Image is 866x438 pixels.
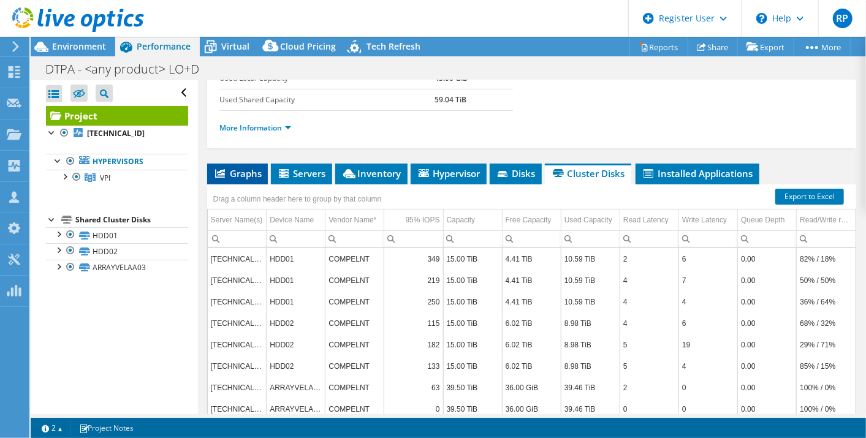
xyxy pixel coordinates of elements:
[797,230,856,247] td: Column Read/Write ratio, Filter cell
[833,9,853,28] span: RP
[502,291,561,312] td: Column Free Capacity, Value 4.41 TiB
[797,270,856,291] td: Column Read/Write ratio, Value 50% / 50%
[100,173,110,183] span: VPI
[620,398,678,420] td: Column Read Latency, Value 0
[502,334,561,355] td: Column Free Capacity, Value 6.02 TiB
[443,210,502,231] td: Capacity Column
[267,248,325,270] td: Column Device Name, Value HDD01
[46,126,188,142] a: [TECHNICAL_ID]
[267,377,325,398] td: Column Device Name, Value ARRAYVELAA03
[502,230,561,247] td: Column Free Capacity, Filter cell
[46,260,188,276] a: ARRAYVELAA03
[443,398,502,420] td: Column Capacity, Value 39.50 TiB
[384,210,443,231] td: 95% IOPS Column
[561,398,620,420] td: Column Used Capacity, Value 39.46 TiB
[620,312,678,334] td: Column Read Latency, Value 4
[679,291,738,312] td: Column Write Latency, Value 4
[267,355,325,377] td: Column Device Name, Value HDD02
[208,230,267,247] td: Column Server Name(s), Filter cell
[267,398,325,420] td: Column Device Name, Value ARRAYVELAA03
[561,355,620,377] td: Column Used Capacity, Value 8.98 TiB
[561,377,620,398] td: Column Used Capacity, Value 39.46 TiB
[46,243,188,259] a: HDD02
[679,210,738,231] td: Write Latency Column
[367,40,420,52] span: Tech Refresh
[384,312,443,334] td: Column 95% IOPS, Value 115
[502,210,561,231] td: Free Capacity Column
[435,94,466,105] b: 59.04 TiB
[561,248,620,270] td: Column Used Capacity, Value 10.59 TiB
[325,230,384,247] td: Column Vendor Name*, Filter cell
[325,377,384,398] td: Column Vendor Name*, Value COMPELNT
[502,377,561,398] td: Column Free Capacity, Value 36.00 GiB
[502,398,561,420] td: Column Free Capacity, Value 36.00 GiB
[443,248,502,270] td: Column Capacity, Value 15.00 TiB
[384,398,443,420] td: Column 95% IOPS, Value 0
[219,123,291,133] a: More Information
[502,248,561,270] td: Column Free Capacity, Value 4.41 TiB
[688,37,738,56] a: Share
[267,291,325,312] td: Column Device Name, Value HDD01
[679,312,738,334] td: Column Write Latency, Value 6
[682,213,727,227] div: Write Latency
[800,213,853,227] div: Read/Write ratio
[417,167,480,179] span: Hypervisor
[623,213,669,227] div: Read Latency
[620,377,678,398] td: Column Read Latency, Value 2
[46,154,188,170] a: Hypervisors
[564,213,612,227] div: Used Capacity
[443,291,502,312] td: Column Capacity, Value 15.00 TiB
[325,270,384,291] td: Column Vendor Name*, Value COMPELNT
[620,291,678,312] td: Column Read Latency, Value 4
[384,355,443,377] td: Column 95% IOPS, Value 133
[797,312,856,334] td: Column Read/Write ratio, Value 68% / 32%
[679,355,738,377] td: Column Write Latency, Value 4
[208,312,267,334] td: Column Server Name(s), Value 172.16.20.5
[797,334,856,355] td: Column Read/Write ratio, Value 29% / 71%
[213,167,262,179] span: Graphs
[33,420,71,436] a: 2
[325,312,384,334] td: Column Vendor Name*, Value COMPELNT
[384,270,443,291] td: Column 95% IOPS, Value 219
[620,355,678,377] td: Column Read Latency, Value 5
[679,270,738,291] td: Column Write Latency, Value 7
[447,213,476,227] div: Capacity
[384,230,443,247] td: Column 95% IOPS, Filter cell
[46,227,188,243] a: HDD01
[443,230,502,247] td: Column Capacity, Filter cell
[325,398,384,420] td: Column Vendor Name*, Value COMPELNT
[70,420,142,436] a: Project Notes
[137,40,191,52] span: Performance
[679,230,738,247] td: Column Write Latency, Filter cell
[267,230,325,247] td: Column Device Name, Filter cell
[629,37,688,56] a: Reports
[384,248,443,270] td: Column 95% IOPS, Value 349
[277,167,326,179] span: Servers
[797,210,856,231] td: Read/Write ratio Column
[280,40,336,52] span: Cloud Pricing
[794,37,851,56] a: More
[679,334,738,355] td: Column Write Latency, Value 19
[738,334,797,355] td: Column Queue Depth, Value 0.00
[551,167,625,179] span: Cluster Disks
[561,334,620,355] td: Column Used Capacity, Value 8.98 TiB
[797,377,856,398] td: Column Read/Write ratio, Value 100% / 0%
[502,270,561,291] td: Column Free Capacity, Value 4.41 TiB
[208,377,267,398] td: Column Server Name(s), Value 172.16.20.5
[384,291,443,312] td: Column 95% IOPS, Value 250
[561,291,620,312] td: Column Used Capacity, Value 10.59 TiB
[52,40,106,52] span: Environment
[384,377,443,398] td: Column 95% IOPS, Value 63
[737,37,794,56] a: Export
[267,334,325,355] td: Column Device Name, Value HDD02
[325,334,384,355] td: Column Vendor Name*, Value COMPELNT
[325,355,384,377] td: Column Vendor Name*, Value COMPELNT
[208,210,267,231] td: Server Name(s) Column
[738,270,797,291] td: Column Queue Depth, Value 0.00
[267,210,325,231] td: Device Name Column
[642,167,753,179] span: Installed Applications
[384,334,443,355] td: Column 95% IOPS, Value 182
[741,213,784,227] div: Queue Depth
[443,334,502,355] td: Column Capacity, Value 15.00 TiB
[561,210,620,231] td: Used Capacity Column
